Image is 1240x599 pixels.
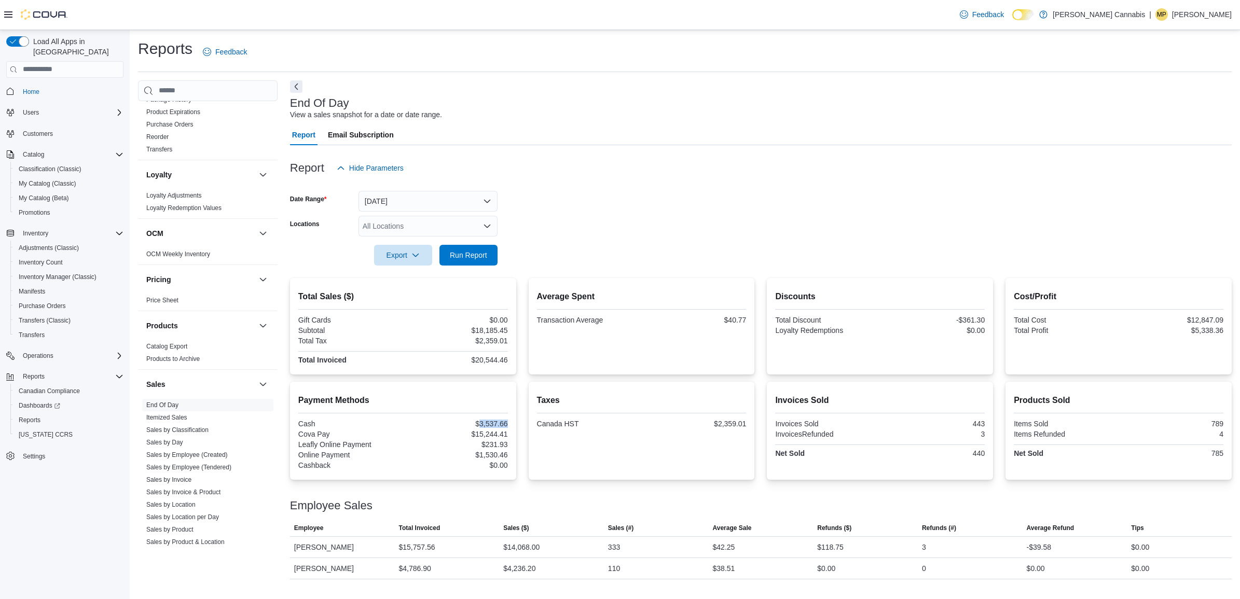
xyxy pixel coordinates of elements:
[882,326,985,335] div: $0.00
[298,440,401,449] div: Leafly Online Payment
[298,356,347,364] strong: Total Invoiced
[146,228,255,239] button: OCM
[2,226,128,241] button: Inventory
[146,355,200,363] a: Products to Archive
[23,372,45,381] span: Reports
[503,541,540,553] div: $14,068.00
[15,206,54,219] a: Promotions
[882,449,985,457] div: 440
[138,399,278,577] div: Sales
[290,195,327,203] label: Date Range
[15,399,64,412] a: Dashboards
[405,451,508,459] div: $1,530.46
[450,250,487,260] span: Run Report
[15,163,123,175] span: Classification (Classic)
[257,378,269,391] button: Sales
[290,162,324,174] h3: Report
[775,326,878,335] div: Loyalty Redemptions
[405,461,508,469] div: $0.00
[380,245,426,266] span: Export
[775,316,878,324] div: Total Discount
[1121,326,1223,335] div: $5,338.36
[290,80,302,93] button: Next
[1155,8,1168,21] div: Matt Pozdrowski
[643,316,746,324] div: $40.77
[146,451,228,458] a: Sales by Employee (Created)
[15,206,123,219] span: Promotions
[15,329,123,341] span: Transfers
[15,428,77,441] a: [US_STATE] CCRS
[146,438,183,447] span: Sales by Day
[1027,562,1045,575] div: $0.00
[503,562,535,575] div: $4,236.20
[922,562,926,575] div: 0
[775,449,805,457] strong: Net Sold
[23,130,53,138] span: Customers
[775,290,985,303] h2: Discounts
[290,558,395,579] div: [PERSON_NAME]
[146,96,191,103] a: Package History
[19,287,45,296] span: Manifests
[405,440,508,449] div: $231.93
[10,162,128,176] button: Classification (Classic)
[972,9,1004,20] span: Feedback
[15,242,123,254] span: Adjustments (Classic)
[146,489,221,496] a: Sales by Invoice & Product
[215,47,247,57] span: Feedback
[290,109,442,120] div: View a sales snapshot for a date or date range.
[21,9,67,20] img: Cova
[1121,430,1223,438] div: 4
[956,4,1008,25] a: Feedback
[1027,524,1074,532] span: Average Refund
[199,41,251,62] a: Feedback
[405,356,508,364] div: $20,544.46
[146,476,191,484] span: Sales by Invoice
[146,297,178,304] a: Price Sheet
[439,245,498,266] button: Run Report
[146,250,210,258] a: OCM Weekly Inventory
[19,370,123,383] span: Reports
[10,328,128,342] button: Transfers
[882,430,985,438] div: 3
[146,426,209,434] span: Sales by Classification
[146,379,255,389] button: Sales
[1121,316,1223,324] div: $12,847.09
[10,313,128,328] button: Transfers (Classic)
[290,220,320,228] label: Locations
[817,541,844,553] div: $118.75
[298,337,401,345] div: Total Tax
[1014,326,1117,335] div: Total Profit
[19,127,123,140] span: Customers
[19,208,50,217] span: Promotions
[1149,8,1151,21] p: |
[19,258,63,267] span: Inventory Count
[405,337,508,345] div: $2,359.01
[146,121,194,128] a: Purchase Orders
[10,241,128,255] button: Adjustments (Classic)
[19,416,40,424] span: Reports
[257,227,269,240] button: OCM
[146,191,202,200] span: Loyalty Adjustments
[138,294,278,311] div: Pricing
[23,150,44,159] span: Catalog
[405,316,508,324] div: $0.00
[146,108,200,116] span: Product Expirations
[537,420,640,428] div: Canada HST
[608,562,620,575] div: 110
[19,316,71,325] span: Transfers (Classic)
[1014,420,1117,428] div: Items Sold
[374,245,432,266] button: Export
[298,394,508,407] h2: Payment Methods
[2,147,128,162] button: Catalog
[298,451,401,459] div: Online Payment
[1014,449,1043,457] strong: Net Sold
[713,524,752,532] span: Average Sale
[19,401,60,410] span: Dashboards
[6,80,123,491] nav: Complex example
[146,401,178,409] a: End Of Day
[1012,9,1034,20] input: Dark Mode
[146,145,172,154] span: Transfers
[138,248,278,264] div: OCM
